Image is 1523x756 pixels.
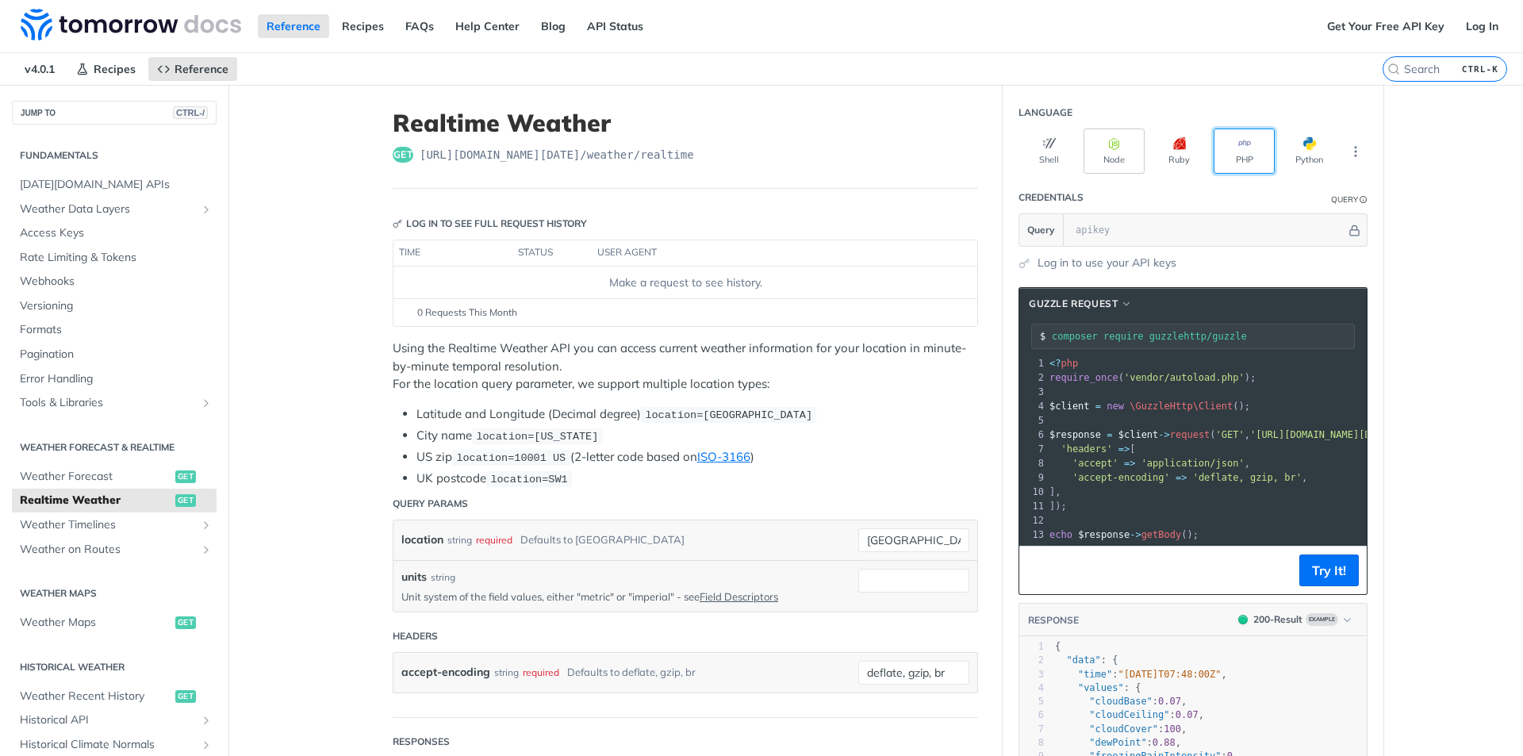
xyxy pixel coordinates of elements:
a: Recipes [67,57,144,81]
span: location=10001 US [456,452,566,464]
span: 0.07 [1176,709,1199,720]
span: location=[US_STATE] [476,431,598,443]
div: string [494,661,519,684]
div: 4 [1019,681,1044,695]
p: Using the Realtime Weather API you can access current weather information for your location in mi... [393,340,978,393]
span: Weather Recent History [20,689,171,704]
span: (); [1049,529,1199,540]
span: "values" [1078,682,1124,693]
input: Request instructions [1052,331,1354,342]
a: FAQs [397,14,443,38]
span: Access Keys [20,225,213,241]
span: "data" [1066,654,1100,666]
span: 200 [1238,615,1248,624]
a: Rate Limiting & Tokens [12,246,217,270]
div: 6 [1019,428,1046,442]
button: Show subpages for Historical API [200,714,213,727]
h2: Weather Maps [12,586,217,601]
div: Credentials [1019,190,1084,205]
span: -> [1158,429,1169,440]
span: $response [1049,429,1101,440]
button: Show subpages for Tools & Libraries [200,397,213,409]
h1: Realtime Weather [393,109,978,137]
span: location=SW1 [490,474,567,485]
span: get [393,147,413,163]
div: 12 [1019,513,1046,528]
button: Copy to clipboard [1027,558,1049,582]
th: time [393,240,512,266]
button: RESPONSE [1027,612,1080,628]
span: : , [1055,696,1187,707]
span: Recipes [94,62,136,76]
div: 8 [1019,736,1044,750]
li: City name [416,427,978,445]
span: get [175,616,196,629]
th: user agent [592,240,946,266]
div: 10 [1019,485,1046,499]
a: Reference [258,14,329,38]
div: 1 [1019,356,1046,370]
span: "cloudCeiling" [1089,709,1169,720]
a: Weather TimelinesShow subpages for Weather Timelines [12,513,217,537]
span: require_once [1049,372,1118,383]
kbd: CTRL-K [1458,61,1502,77]
div: 5 [1019,695,1044,708]
span: 0 Requests This Month [417,305,517,320]
span: location=[GEOGRAPHIC_DATA] [645,409,812,421]
a: Weather on RoutesShow subpages for Weather on Routes [12,538,217,562]
a: Help Center [447,14,528,38]
span: "time" [1078,669,1112,680]
span: <? [1049,358,1061,369]
span: getBody [1141,529,1182,540]
div: Defaults to [GEOGRAPHIC_DATA] [520,528,685,551]
img: Tomorrow.io Weather API Docs [21,9,241,40]
span: 'accept-encoding' [1072,472,1170,483]
div: 8 [1019,456,1046,470]
span: get [175,494,196,507]
label: units [401,569,427,585]
button: Ruby [1149,129,1210,174]
a: Weather Forecastget [12,465,217,489]
span: php [1061,358,1078,369]
span: [DATE][DOMAIN_NAME] APIs [20,177,213,193]
span: 'vendor/autoload.php' [1124,372,1245,383]
svg: Search [1387,63,1400,75]
div: 3 [1019,668,1044,681]
span: Versioning [20,298,213,314]
li: US zip (2-letter code based on ) [416,448,978,466]
span: : , [1055,737,1181,748]
span: ( , , [ [1049,429,1417,440]
a: Log In [1457,14,1507,38]
a: Formats [12,318,217,342]
span: $response [1078,529,1130,540]
div: 200 - Result [1253,612,1302,627]
h2: Weather Forecast & realtime [12,440,217,455]
span: -> [1130,529,1141,540]
div: Log in to see full request history [393,217,587,231]
div: QueryInformation [1331,194,1368,205]
a: API Status [578,14,652,38]
span: => [1118,443,1130,455]
li: Latitude and Longitude (Decimal degree) [416,405,978,424]
button: Python [1279,129,1340,174]
span: echo [1049,529,1072,540]
span: : , [1055,709,1204,720]
span: Example [1306,613,1338,626]
button: More Languages [1344,140,1368,163]
div: Query [1331,194,1358,205]
span: , [1049,472,1307,483]
span: 'application/json' [1141,458,1245,469]
span: Realtime Weather [20,493,171,508]
button: Query [1019,214,1064,246]
a: Tools & LibrariesShow subpages for Tools & Libraries [12,391,217,415]
div: 7 [1019,723,1044,736]
span: 100 [1164,723,1181,735]
span: Weather Timelines [20,517,196,533]
span: 0.07 [1158,696,1181,707]
i: Information [1360,196,1368,204]
span: ( ); [1049,372,1256,383]
div: Headers [393,629,438,643]
span: "[DATE]T07:48:00Z" [1118,669,1222,680]
span: => [1124,458,1135,469]
span: 0.88 [1153,737,1176,748]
